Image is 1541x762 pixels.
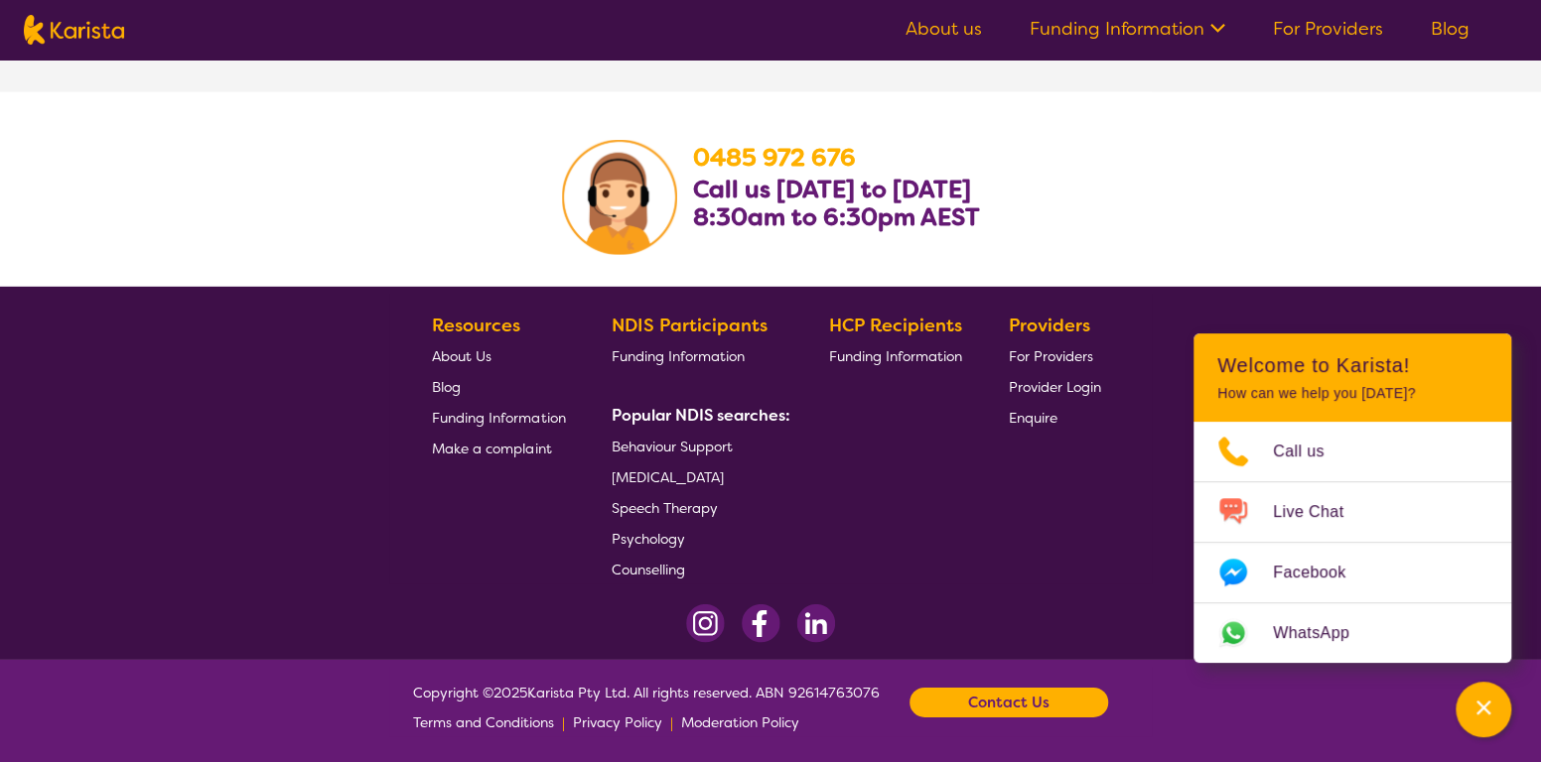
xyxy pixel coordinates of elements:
[1456,682,1511,737] button: Channel Menu
[573,713,662,731] span: Privacy Policy
[1009,409,1057,427] span: Enquire
[612,314,768,337] b: NDIS Participants
[1273,17,1383,41] a: For Providers
[612,431,782,461] a: Behaviour Support
[432,402,565,433] a: Funding Information
[612,461,782,492] a: [MEDICAL_DATA]
[612,530,685,548] span: Psychology
[432,378,461,396] span: Blog
[686,604,725,643] img: Instagram
[1009,402,1101,433] a: Enquire
[741,604,780,643] img: Facebook
[681,707,799,737] a: Moderation Policy
[24,15,124,45] img: Karista logo
[693,174,971,205] b: Call us [DATE] to [DATE]
[1030,17,1225,41] a: Funding Information
[829,340,962,371] a: Funding Information
[432,371,565,402] a: Blog
[681,713,799,731] span: Moderation Policy
[1009,314,1090,337] b: Providers
[796,604,835,643] img: LinkedIn
[432,340,565,371] a: About Us
[562,707,565,737] p: |
[1273,558,1369,587] span: Facebook
[432,440,551,457] span: Make a complaint
[693,142,856,174] a: 0485 972 676
[413,678,880,737] span: Copyright © 2025 Karista Pty Ltd. All rights reserved. ABN 92614763076
[829,347,962,365] span: Funding Information
[1193,422,1511,663] ul: Choose channel
[432,347,491,365] span: About Us
[413,707,554,737] a: Terms and Conditions
[432,314,520,337] b: Resources
[612,554,782,584] a: Counselling
[670,707,673,737] p: |
[1217,385,1487,402] p: How can we help you [DATE]?
[612,523,782,554] a: Psychology
[432,409,565,427] span: Funding Information
[612,468,724,486] span: [MEDICAL_DATA]
[1009,340,1101,371] a: For Providers
[612,492,782,523] a: Speech Therapy
[612,438,733,455] span: Behaviour Support
[1217,353,1487,377] h2: Welcome to Karista!
[1273,618,1373,648] span: WhatsApp
[573,707,662,737] a: Privacy Policy
[1009,371,1101,402] a: Provider Login
[1193,333,1511,663] div: Channel Menu
[562,140,677,255] img: Karista Client Service
[612,561,685,578] span: Counselling
[612,347,745,365] span: Funding Information
[829,314,962,337] b: HCP Recipients
[612,340,782,371] a: Funding Information
[906,17,982,41] a: About us
[612,499,718,517] span: Speech Therapy
[1431,17,1470,41] a: Blog
[1273,437,1348,466] span: Call us
[1009,347,1093,365] span: For Providers
[1273,497,1367,527] span: Live Chat
[612,405,790,426] b: Popular NDIS searches:
[693,201,980,233] b: 8:30am to 6:30pm AEST
[968,688,1050,717] b: Contact Us
[1009,378,1101,396] span: Provider Login
[413,713,554,731] span: Terms and Conditions
[1193,603,1511,663] a: Web link opens in a new tab.
[432,433,565,463] a: Make a complaint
